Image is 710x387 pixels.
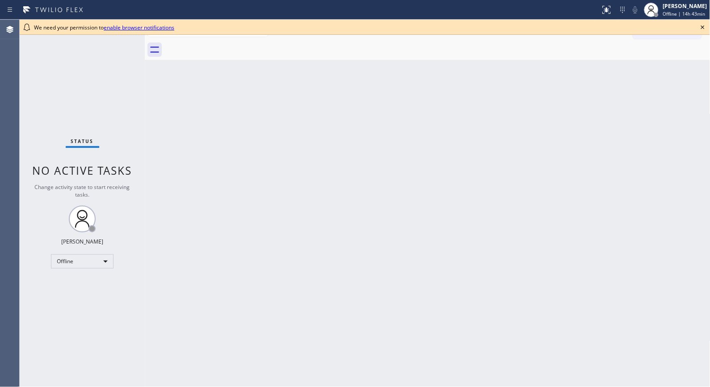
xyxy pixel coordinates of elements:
[34,24,174,31] span: We need your permission to
[35,183,130,198] span: Change activity state to start receiving tasks.
[104,24,174,31] a: enable browser notifications
[33,163,132,178] span: No active tasks
[61,238,103,245] div: [PERSON_NAME]
[663,11,706,17] span: Offline | 14h 43min
[629,4,642,16] button: Mute
[71,138,94,144] span: Status
[663,2,707,10] div: [PERSON_NAME]
[51,254,114,269] div: Offline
